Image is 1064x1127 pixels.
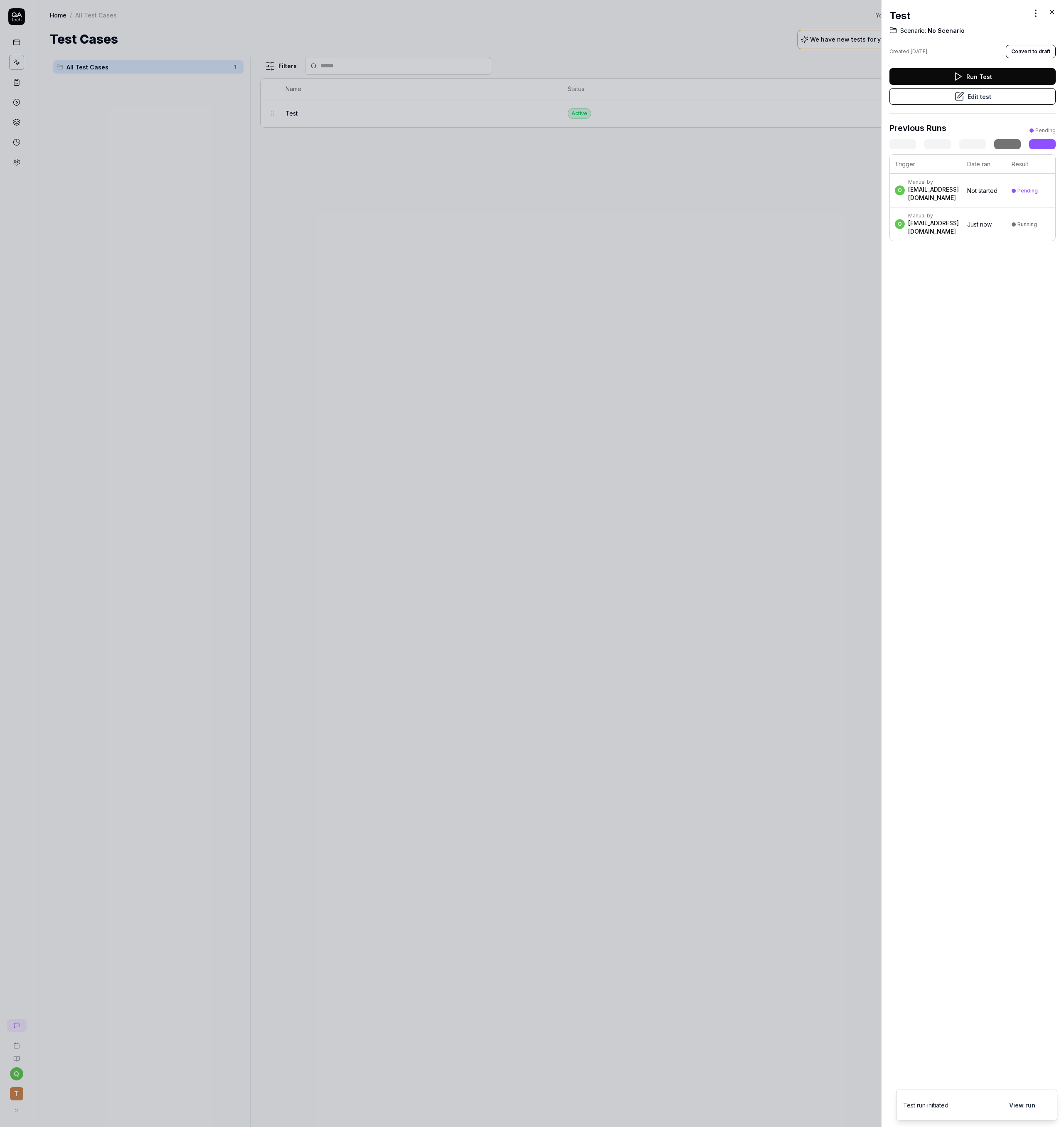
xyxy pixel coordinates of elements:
[908,212,959,219] div: Manual by
[908,185,959,202] div: [EMAIL_ADDRESS][DOMAIN_NAME]
[889,88,1056,105] button: Edit test
[908,219,959,236] div: [EMAIL_ADDRESS][DOMAIN_NAME]
[1007,155,1055,174] th: Result
[967,221,992,228] time: Just now
[895,185,905,195] span: q
[962,174,1007,207] td: Not started
[889,8,911,23] h2: Test
[903,1101,948,1110] div: Test run initiated
[908,179,959,185] div: Manual by
[1004,1097,1040,1113] button: View run
[900,27,926,35] span: Scenario:
[1017,221,1037,227] div: Running
[962,155,1007,174] th: Date ran
[895,219,905,229] span: q
[889,68,1056,85] button: Run Test
[911,48,927,54] time: [DATE]
[890,155,962,174] th: Trigger
[926,27,965,35] span: No Scenario
[889,48,927,55] div: Created
[1017,187,1038,194] div: Pending
[1035,127,1056,134] div: Pending
[1006,45,1056,58] button: Convert to draft
[889,122,946,134] h3: Previous Runs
